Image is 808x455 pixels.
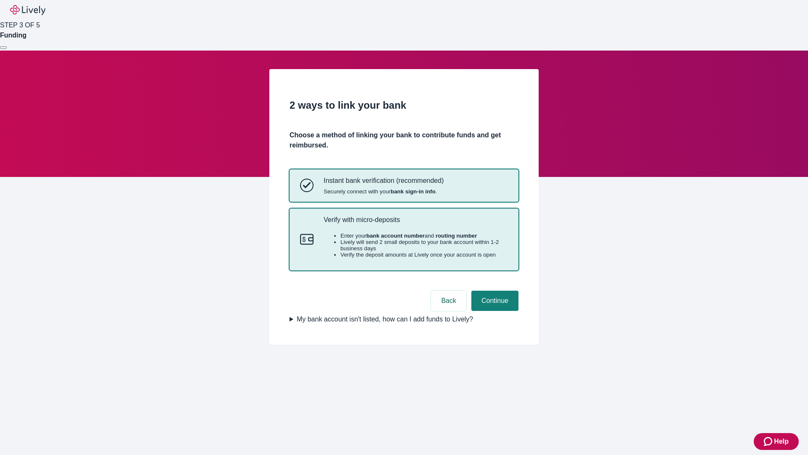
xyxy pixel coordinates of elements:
p: Instant bank verification (recommended) [324,177,444,185]
li: Verify the deposit amounts at Lively once your account is open [340,252,508,258]
button: Continue [471,291,518,311]
svg: Zendesk support icon [764,436,774,447]
li: Enter your and [340,233,508,239]
p: Verify with micro-deposits [324,216,508,224]
strong: bank account number [367,233,425,239]
h4: Choose a method of linking your bank to contribute funds and get reimbursed. [290,130,518,150]
strong: routing number [436,233,477,239]
li: Lively will send 2 small deposits to your bank account within 1-2 business days [340,239,508,252]
img: Lively [10,5,45,15]
span: Help [774,436,789,447]
svg: Instant bank verification [300,179,314,192]
button: Instant bank verificationInstant bank verification (recommended)Securely connect with yourbank si... [290,170,518,201]
button: Micro-depositsVerify with micro-depositsEnter yourbank account numberand routing numberLively wil... [290,209,518,270]
svg: Micro-deposits [300,233,314,246]
button: Zendesk support iconHelp [754,433,799,450]
span: Securely connect with your . [324,188,444,195]
button: Back [431,291,466,311]
h2: 2 ways to link your bank [290,98,518,113]
summary: My bank account isn't listed, how can I add funds to Lively? [290,314,518,324]
strong: bank sign-in info [391,188,436,195]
